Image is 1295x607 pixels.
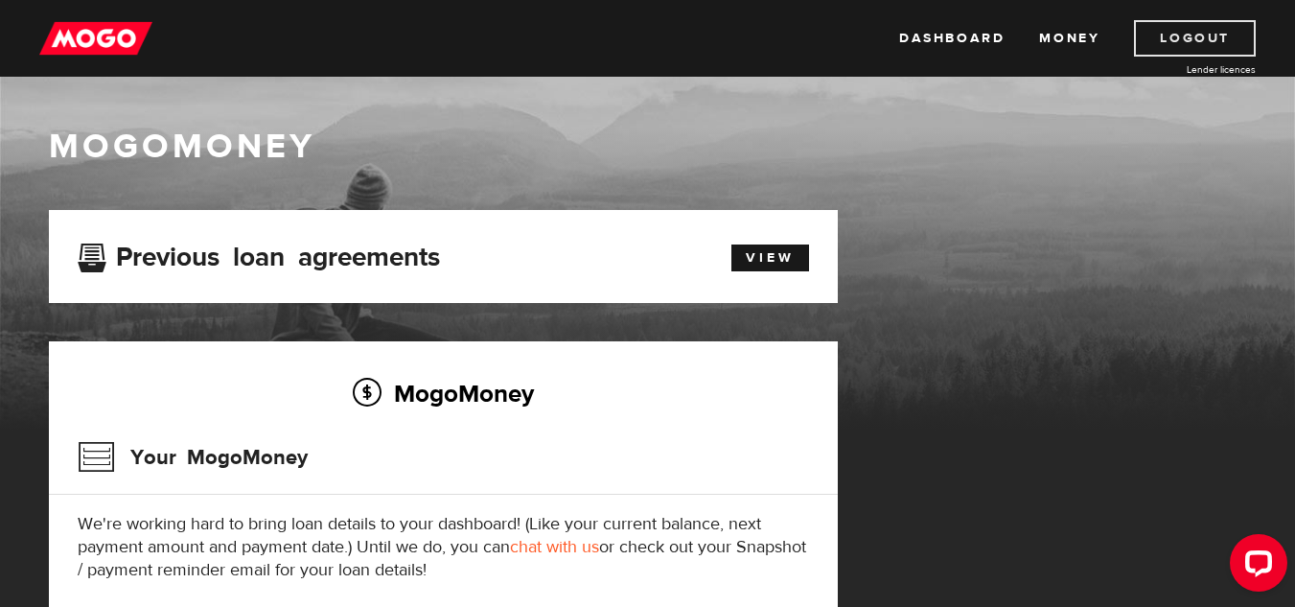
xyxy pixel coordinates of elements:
a: Lender licences [1112,62,1256,77]
a: Dashboard [899,20,1005,57]
p: We're working hard to bring loan details to your dashboard! (Like your current balance, next paym... [78,513,809,582]
h2: MogoMoney [78,373,809,413]
h1: MogoMoney [49,127,1247,167]
iframe: LiveChat chat widget [1214,526,1295,607]
a: chat with us [510,536,599,558]
a: Money [1039,20,1099,57]
a: Logout [1134,20,1256,57]
h3: Your MogoMoney [78,432,308,482]
img: mogo_logo-11ee424be714fa7cbb0f0f49df9e16ec.png [39,20,152,57]
h3: Previous loan agreements [78,242,440,267]
a: View [731,245,809,271]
